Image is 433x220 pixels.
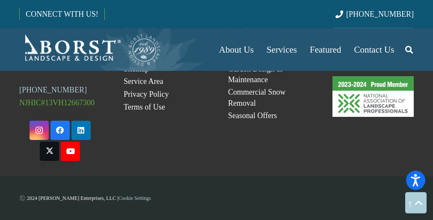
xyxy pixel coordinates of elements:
[260,28,303,71] a: Services
[228,88,285,107] a: Commercial Snow Removal
[124,65,149,73] a: Sitemap
[30,121,49,140] a: Instagram
[61,142,80,161] a: YouTube
[348,28,401,71] a: Contact Us
[219,45,254,55] span: About Us
[335,10,414,18] a: [PHONE_NUMBER]
[124,90,169,98] a: Privacy Policy
[118,195,151,201] a: Cookie Settings
[213,28,260,71] a: About Us
[346,10,414,18] span: [PHONE_NUMBER]
[71,121,91,140] a: LinkedIn
[19,192,414,205] p: ©️️️ 2024 [PERSON_NAME] Enterprises, LLC |
[20,4,104,24] a: CONNECT WITH US!
[400,39,418,60] a: Search
[303,28,347,71] a: Featured
[19,86,87,94] a: [PHONE_NUMBER]
[50,121,70,140] a: Facebook
[19,33,161,67] a: Borst-Logo
[228,111,277,120] a: Seasonal Offers
[267,45,297,55] span: Services
[124,103,165,111] a: Terms of Use
[405,192,427,214] a: Back to top
[228,65,282,84] a: Garden Design & Maintenance
[124,77,163,86] a: Service Area
[40,142,59,161] a: X
[310,45,341,55] span: Featured
[354,45,394,55] span: Contact Us
[332,76,414,117] a: 23-24_Proud_Member_logo
[19,98,95,107] span: NJHIC#13VH12667300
